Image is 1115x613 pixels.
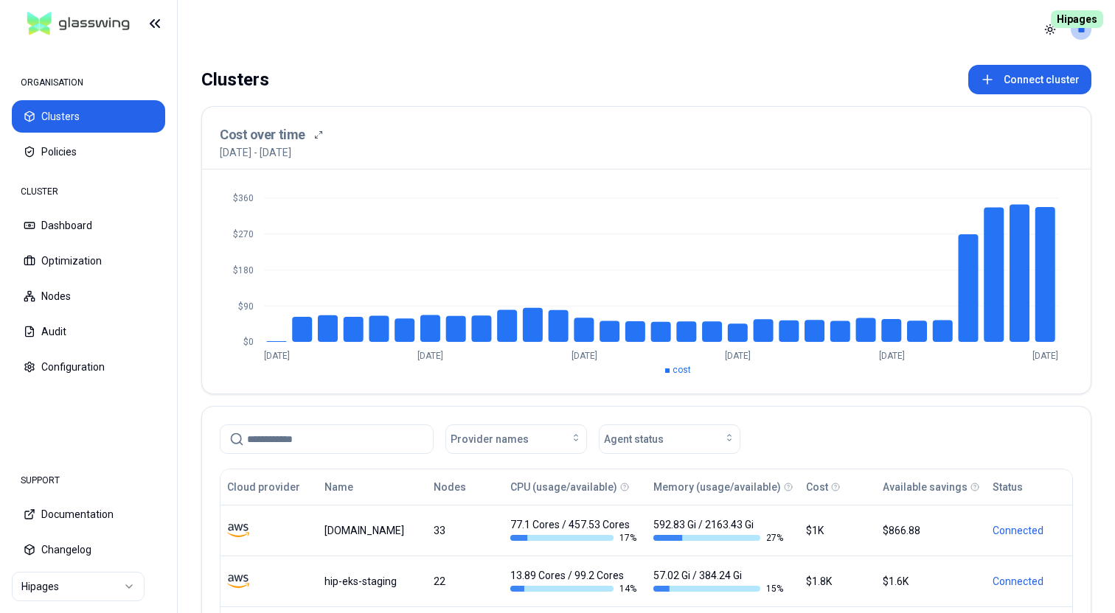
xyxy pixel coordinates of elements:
tspan: $270 [233,229,254,239]
button: Memory (usage/available) [653,472,781,502]
div: $1.6K [883,574,979,589]
button: Nodes [434,472,466,502]
tspan: [DATE] [725,351,751,361]
div: Connected [993,574,1066,589]
button: Changelog [12,533,165,566]
img: GlassWing [21,7,136,41]
button: Nodes [12,280,165,312]
div: $866.88 [883,523,979,538]
tspan: [DATE] [572,351,597,361]
tspan: [DATE] [417,351,443,361]
tspan: $90 [238,301,254,312]
span: Agent status [604,432,664,446]
button: Documentation [12,498,165,530]
div: SUPPORT [12,466,165,495]
div: 15 % [653,583,783,595]
div: $1K [806,523,869,538]
div: 592.83 Gi / 2163.43 Gi [653,517,783,544]
div: 57.02 Gi / 384.24 Gi [653,568,783,595]
tspan: $180 [233,265,254,276]
div: Status [993,480,1023,494]
div: 27 % [653,532,783,544]
button: Optimization [12,245,165,277]
tspan: [DATE] [879,351,905,361]
tspan: $0 [243,337,254,347]
div: 17 % [510,532,640,544]
tspan: [DATE] [1032,351,1058,361]
div: 13.89 Cores / 99.2 Cores [510,568,640,595]
button: Name [324,472,353,502]
span: Provider names [451,432,529,446]
div: 14 % [510,583,640,595]
button: Configuration [12,351,165,383]
button: Cloud provider [227,472,300,502]
button: CPU (usage/available) [510,472,617,502]
div: ORGANISATION [12,68,165,97]
div: $1.8K [806,574,869,589]
button: Provider names [445,424,587,454]
p: [DATE] - [DATE] [220,145,291,160]
span: cost [673,365,691,375]
div: 22 [434,574,496,589]
img: aws [227,519,249,542]
button: Audit [12,315,165,348]
button: Agent status [599,424,740,454]
h3: Cost over time [220,125,305,145]
button: Dashboard [12,209,165,242]
button: Policies [12,136,165,168]
img: aws [227,570,249,592]
tspan: $360 [233,193,254,203]
button: Cost [806,472,828,502]
div: Connected [993,523,1066,538]
button: Available savings [883,472,968,502]
div: hip-eks-staging [324,574,419,589]
span: Hipages [1051,10,1103,28]
div: luke.kubernetes.hipagesgroup.com.au [324,523,419,538]
tspan: [DATE] [264,351,290,361]
div: 77.1 Cores / 457.53 Cores [510,517,640,544]
button: Connect cluster [968,65,1091,94]
div: CLUSTER [12,177,165,206]
div: Clusters [201,65,269,94]
div: 33 [434,523,496,538]
button: Clusters [12,100,165,133]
